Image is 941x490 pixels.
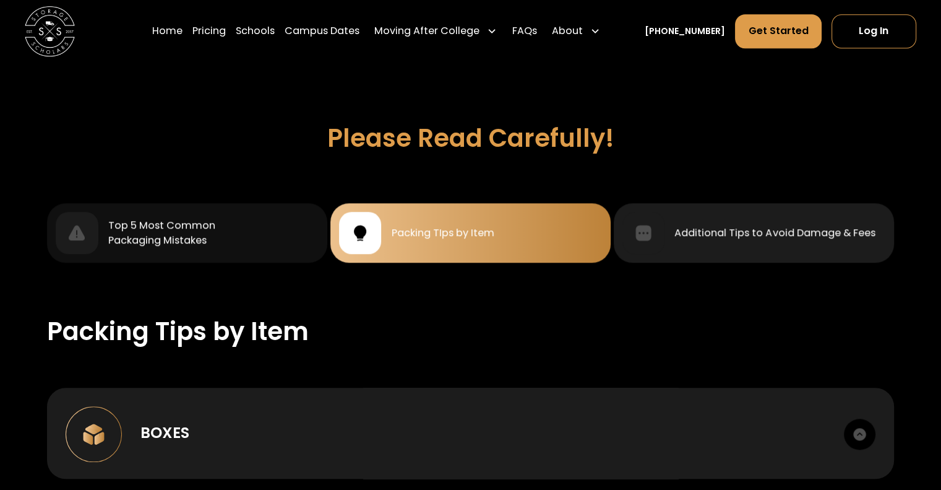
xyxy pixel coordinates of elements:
div: About [547,14,605,48]
img: Storage Scholars main logo [25,6,75,56]
div: Packing TIps by Item [392,225,494,240]
a: Home [152,14,183,48]
div: Additional Tips to Avoid Damage & Fees [674,225,875,240]
h3: Please Read Carefully! [327,123,614,153]
a: home [25,6,75,56]
a: FAQs [512,14,536,48]
a: Schools [236,14,275,48]
a: Log In [831,14,916,48]
div: Moving After College [369,14,502,48]
div: Packing Tips by Item [47,313,309,350]
a: Get Started [735,14,821,48]
a: Campus Dates [285,14,359,48]
a: [PHONE_NUMBER] [645,25,725,38]
div: Boxes [140,422,189,444]
div: Moving After College [374,24,479,38]
div: About [552,24,583,38]
a: Pricing [192,14,226,48]
div: Top 5 Most Common Packaging Mistakes [108,218,215,248]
